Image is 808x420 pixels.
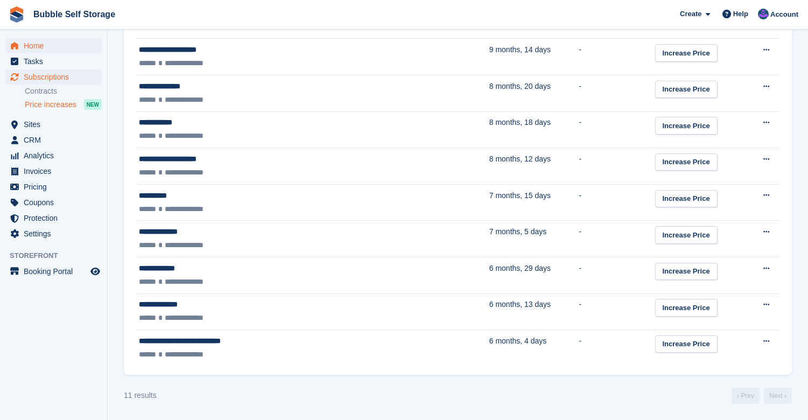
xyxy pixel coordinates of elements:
[5,179,102,194] a: menu
[5,226,102,241] a: menu
[770,9,798,20] span: Account
[579,330,655,366] td: -
[5,164,102,179] a: menu
[24,226,88,241] span: Settings
[84,99,102,110] div: NEW
[729,388,794,404] nav: Page
[5,195,102,210] a: menu
[5,69,102,85] a: menu
[655,44,718,62] a: Increase Price
[655,299,718,317] a: Increase Price
[489,227,547,236] span: 7 months, 5 days
[24,179,88,194] span: Pricing
[489,191,551,200] span: 7 months, 15 days
[579,184,655,221] td: -
[24,264,88,279] span: Booking Portal
[489,82,551,90] span: 8 months, 20 days
[758,9,769,19] img: Stuart Jackson
[5,264,102,279] a: menu
[680,9,701,19] span: Create
[5,211,102,226] a: menu
[24,148,88,163] span: Analytics
[5,38,102,53] a: menu
[5,148,102,163] a: menu
[25,99,102,110] a: Price increases NEW
[489,264,551,272] span: 6 months, 29 days
[29,5,120,23] a: Bubble Self Storage
[579,293,655,330] td: -
[124,390,157,401] div: 11 results
[24,54,88,69] span: Tasks
[655,117,718,135] a: Increase Price
[579,39,655,75] td: -
[24,132,88,148] span: CRM
[5,54,102,69] a: menu
[9,6,25,23] img: stora-icon-8386f47178a22dfd0bd8f6a31ec36ba5ce8667c1dd55bd0f319d3a0aa187defe.svg
[25,86,102,96] a: Contracts
[579,111,655,148] td: -
[25,100,76,110] span: Price increases
[579,221,655,257] td: -
[579,75,655,111] td: -
[489,337,547,345] span: 6 months, 4 days
[489,118,551,127] span: 8 months, 18 days
[24,38,88,53] span: Home
[489,45,551,54] span: 9 months, 14 days
[655,153,718,171] a: Increase Price
[579,148,655,185] td: -
[89,265,102,278] a: Preview store
[10,250,107,261] span: Storefront
[655,226,718,244] a: Increase Price
[579,257,655,293] td: -
[5,132,102,148] a: menu
[24,69,88,85] span: Subscriptions
[24,211,88,226] span: Protection
[732,388,760,404] a: Previous
[24,195,88,210] span: Coupons
[655,335,718,353] a: Increase Price
[764,388,792,404] a: Next
[24,164,88,179] span: Invoices
[489,300,551,309] span: 6 months, 13 days
[655,190,718,208] a: Increase Price
[655,81,718,99] a: Increase Price
[733,9,748,19] span: Help
[5,117,102,132] a: menu
[655,263,718,281] a: Increase Price
[24,117,88,132] span: Sites
[489,155,551,163] span: 8 months, 12 days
